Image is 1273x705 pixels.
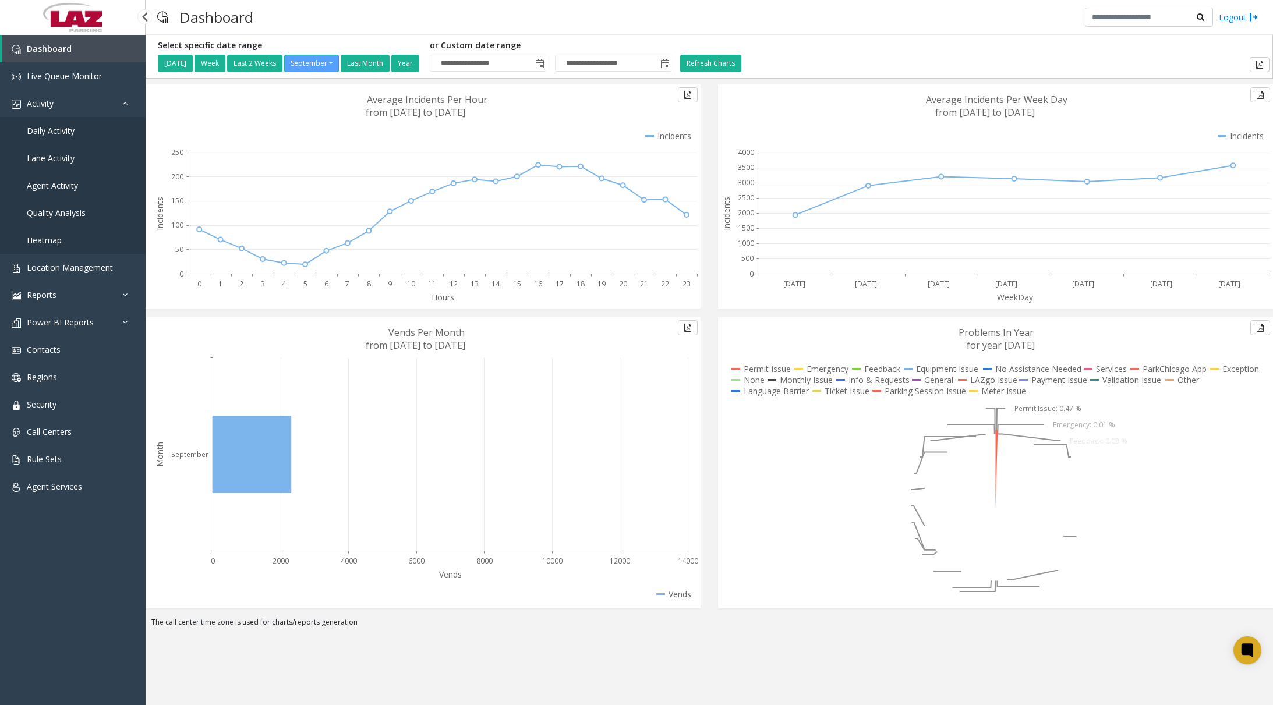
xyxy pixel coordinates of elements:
[1070,436,1127,446] text: Feedback: 0.03 %
[597,279,606,289] text: 19
[533,55,546,72] span: Toggle popup
[27,371,57,382] span: Regions
[12,401,21,410] img: 'icon'
[12,483,21,492] img: 'icon'
[407,279,415,289] text: 10
[1250,87,1270,102] button: Export to pdf
[577,279,585,289] text: 18
[926,93,1067,106] text: Average Incidents Per Week Day
[197,279,201,289] text: 0
[432,292,454,303] text: Hours
[680,55,741,72] button: Refresh Charts
[366,339,465,352] text: from [DATE] to [DATE]
[678,320,698,335] button: Export to pdf
[1053,420,1115,430] text: Emergency: 0.01 %
[721,197,732,231] text: Incidents
[995,279,1017,289] text: [DATE]
[1219,11,1258,23] a: Logout
[341,556,357,566] text: 4000
[678,87,698,102] button: Export to pdf
[27,70,102,82] span: Live Queue Monitor
[997,292,1034,303] text: WeekDay
[542,556,563,566] text: 10000
[738,223,754,233] text: 1500
[366,106,465,119] text: from [DATE] to [DATE]
[513,279,521,289] text: 15
[12,264,21,273] img: 'icon'
[27,153,75,164] span: Lane Activity
[27,262,113,273] span: Location Management
[154,442,165,467] text: Month
[450,279,458,289] text: 12
[157,3,168,31] img: pageIcon
[324,279,328,289] text: 6
[430,41,671,51] h5: or Custom date range
[12,45,21,54] img: 'icon'
[738,208,754,218] text: 2000
[345,279,349,289] text: 7
[27,207,86,218] span: Quality Analysis
[27,344,61,355] span: Contacts
[174,3,259,31] h3: Dashboard
[211,556,215,566] text: 0
[261,279,265,289] text: 3
[27,289,56,300] span: Reports
[239,279,243,289] text: 2
[27,43,72,54] span: Dashboard
[27,399,56,410] span: Security
[27,317,94,328] span: Power BI Reports
[476,556,493,566] text: 8000
[471,279,479,289] text: 13
[391,55,419,72] button: Year
[171,449,208,459] text: September
[179,269,183,279] text: 0
[783,279,805,289] text: [DATE]
[27,235,62,246] span: Heatmap
[171,196,183,206] text: 150
[12,72,21,82] img: 'icon'
[175,245,183,254] text: 50
[12,100,21,109] img: 'icon'
[967,339,1035,352] text: for year [DATE]
[1250,320,1270,335] button: Export to pdf
[12,318,21,328] img: 'icon'
[27,98,54,109] span: Activity
[388,326,465,339] text: Vends Per Month
[146,617,1273,633] div: The call center time zone is used for charts/reports generation
[171,147,183,157] text: 250
[640,279,648,289] text: 21
[27,426,72,437] span: Call Centers
[27,454,62,465] span: Rule Sets
[195,55,225,72] button: Week
[158,41,421,51] h5: Select specific date range
[12,346,21,355] img: 'icon'
[738,147,754,157] text: 4000
[738,178,754,187] text: 3000
[284,55,339,72] button: September
[959,326,1034,339] text: Problems In Year
[158,55,193,72] button: [DATE]
[928,279,950,289] text: [DATE]
[367,279,371,289] text: 8
[227,55,282,72] button: Last 2 Weeks
[218,279,222,289] text: 1
[341,55,390,72] button: Last Month
[12,373,21,382] img: 'icon'
[1014,403,1081,413] text: Permit Issue: 0.47 %
[491,279,500,289] text: 14
[367,93,487,106] text: Average Incidents Per Hour
[534,279,542,289] text: 16
[678,556,698,566] text: 14000
[439,569,462,580] text: Vends
[12,455,21,465] img: 'icon'
[738,162,754,172] text: 3500
[1249,11,1258,23] img: logout
[749,269,754,279] text: 0
[935,106,1035,119] text: from [DATE] to [DATE]
[408,556,425,566] text: 6000
[154,197,165,231] text: Incidents
[27,125,75,136] span: Daily Activity
[1218,279,1240,289] text: [DATE]
[738,193,754,203] text: 2500
[12,291,21,300] img: 'icon'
